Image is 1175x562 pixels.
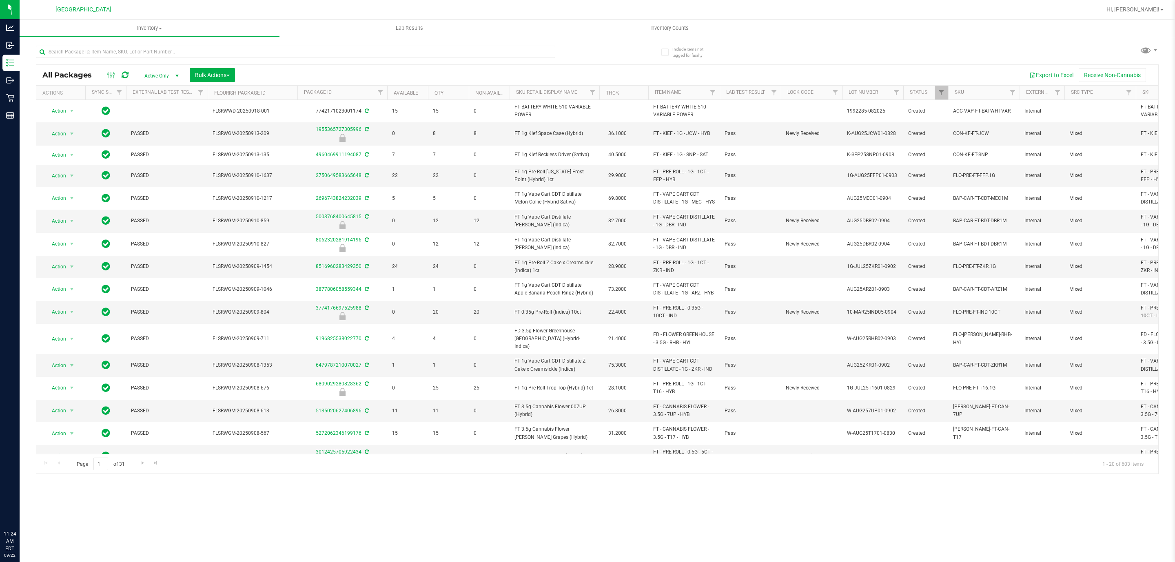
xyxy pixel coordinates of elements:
span: 12 [433,240,464,248]
span: FLSRWGM-20250910-1217 [213,195,293,202]
a: Filter [1122,86,1136,100]
span: Pass [725,285,776,293]
span: PASSED [131,217,203,225]
span: Action [44,192,67,204]
span: PASSED [131,285,203,293]
a: Filter [1006,86,1020,100]
a: 8516960283429350 [316,263,361,269]
a: 1955365727305996 [316,126,361,132]
inline-svg: Retail [6,94,14,102]
button: Bulk Actions [190,68,235,82]
a: Filter [374,86,387,100]
a: Available [394,90,418,96]
a: 3012425705922434 [316,449,361,455]
span: FT - PRE-ROLL - 0.35G - 10CT - IND [653,304,715,320]
iframe: Resource center [8,497,33,521]
a: Item Name [655,89,681,95]
span: FLSRWGM-20250909-804 [213,308,293,316]
a: Filter [113,86,126,100]
span: BAP-CAR-FT-CDT-ZKR1M [953,361,1015,369]
span: Sync from Compliance System [364,214,369,219]
span: FT - VAPE CART CDT DISTILLATE - 1G - ARZ - HYB [653,281,715,297]
span: Internal [1024,172,1060,179]
span: BAP-CAR-FT-BDT-DBR1M [953,217,1015,225]
span: 73.2000 [604,283,631,295]
span: 82.7000 [604,215,631,227]
span: Action [44,428,67,439]
span: Inventory [20,24,279,32]
span: AUG25MEC01-0904 [847,195,898,202]
span: FT - KIEF - 1G - JCW - HYB [653,130,715,137]
span: Action [44,283,67,295]
inline-svg: Inventory [6,59,14,67]
span: Mixed [1069,308,1131,316]
span: 1G-JUL25ZKR01-0902 [847,263,898,270]
span: Internal [1024,285,1060,293]
span: FLSRWGM-20250910-827 [213,240,293,248]
span: Pass [725,195,776,202]
input: Search Package ID, Item Name, SKU, Lot or Part Number... [36,46,555,58]
a: Filter [935,86,948,100]
span: FT 1g Vape Cart Distillate [PERSON_NAME] (Indica) [514,213,594,229]
span: FLO-PRE-FT-ZKR.1G [953,263,1015,270]
span: FT - CANNABIS FLOWER - 3.5G - T17 - HYB [653,425,715,441]
span: Sync from Compliance System [364,286,369,292]
span: Include items not tagged for facility [672,46,713,58]
span: 0 [474,172,505,179]
span: select [67,306,77,318]
span: Mixed [1069,285,1131,293]
a: SKU [955,89,964,95]
div: Newly Received [296,312,388,320]
span: Mixed [1069,151,1131,159]
span: Created [908,308,943,316]
a: Src Type [1071,89,1093,95]
span: Mixed [1069,263,1131,270]
a: Go to the last page [150,458,162,469]
a: Filter [706,86,720,100]
span: FLSRWGM-20250910-1637 [213,172,293,179]
span: Mixed [1069,240,1131,248]
span: Sync from Compliance System [364,195,369,201]
span: Inventory Counts [639,24,700,32]
span: 21.4000 [604,333,631,345]
span: Pass [725,240,776,248]
span: Internal [1024,240,1060,248]
span: FT 1g Kief Reckless Driver (Sativa) [514,151,594,159]
span: select [67,105,77,117]
span: Action [44,261,67,272]
span: Mixed [1069,130,1131,137]
span: Internal [1024,151,1060,159]
span: Pass [725,217,776,225]
span: select [67,428,77,439]
span: 10-MAR25IND05-0904 [847,308,898,316]
a: Go to the next page [137,458,149,469]
inline-svg: Reports [6,111,14,119]
span: 0 [474,285,505,293]
a: Filter [829,86,842,100]
input: 1 [93,458,108,470]
span: FT - VAPE CART CDT DISTILLATE - 1G - MEC - HYS [653,190,715,206]
span: 8 [433,130,464,137]
span: FD - FLOWER GREENHOUSE - 3.5G - RHB - HYI [653,331,715,346]
span: 20 [474,308,505,316]
span: Internal [1024,217,1060,225]
span: Pass [725,308,776,316]
span: FLO-PRE-FT-T16.1G [953,384,1015,392]
span: PASSED [131,151,203,159]
span: 1 [433,285,464,293]
a: Package ID [304,89,332,95]
span: 0 [392,217,423,225]
div: 7742171023001174 [296,107,388,115]
span: FT 1g Vape Cart CDT Distillate Melon Collie (Hybrid-Sativa) [514,190,594,206]
span: AUG25DBR02-0904 [847,240,898,248]
a: Sku Retail Display Name [516,89,577,95]
span: 7 [392,151,423,159]
span: Hi, [PERSON_NAME]! [1106,6,1159,13]
span: Sync from Compliance System [364,237,369,243]
span: Action [44,333,67,345]
div: Newly Received [296,221,388,229]
a: Inventory [20,20,279,37]
span: Action [44,215,67,227]
span: select [67,215,77,227]
span: FT BATTERY WHITE 510 VARIABLE POWER [653,103,715,119]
